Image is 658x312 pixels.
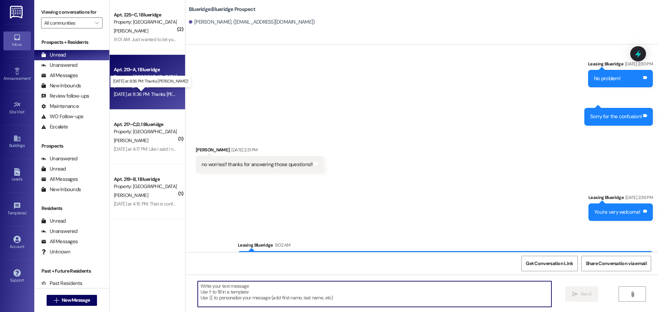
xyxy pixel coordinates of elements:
[34,205,109,212] div: Residents
[114,66,177,73] div: Apt. 213~A, 1 Blueridge
[114,28,148,34] span: [PERSON_NAME]
[41,72,78,79] div: All Messages
[41,217,66,225] div: Unread
[3,166,31,185] a: Leads
[202,161,313,168] div: no worries!! thanks for answering those questions!!
[47,295,97,306] button: New Message
[41,248,70,255] div: Unknown
[273,241,290,249] div: 9:02 AM
[41,186,81,193] div: New Inbounds
[34,142,109,150] div: Prospects
[526,260,573,267] span: Get Conversation Link
[41,113,83,120] div: WO Follow-ups
[41,165,66,173] div: Unread
[95,20,99,26] i: 
[41,7,102,17] label: Viewing conversations for
[230,146,257,153] div: [DATE] 2:31 PM
[54,298,59,303] i: 
[3,267,31,286] a: Support
[3,99,31,117] a: Site Visit •
[113,78,188,84] p: [DATE] at 8:36 PM: Thanks [PERSON_NAME]!
[623,60,653,67] div: [DATE] 2:30 PM
[31,75,32,80] span: •
[590,113,642,120] div: Sorry for the confusion!
[41,155,77,162] div: Unanswered
[34,39,109,46] div: Prospects + Residents
[114,128,177,135] div: Property: [GEOGRAPHIC_DATA]
[114,121,177,128] div: Apt. 217~C,D, 1 Blueridge
[41,103,79,110] div: Maintenance
[114,91,202,97] div: [DATE] at 8:36 PM: Thanks [PERSON_NAME]!
[114,176,177,183] div: Apt. 219~B, 1 Blueridge
[565,286,598,302] button: Send
[25,109,26,113] span: •
[572,291,577,297] i: 
[44,17,92,28] input: All communities
[114,137,148,143] span: [PERSON_NAME]
[26,210,27,214] span: •
[41,228,77,235] div: Unanswered
[114,83,148,89] span: [PERSON_NAME]
[114,18,177,26] div: Property: [GEOGRAPHIC_DATA]
[189,18,315,26] div: [PERSON_NAME]. ([EMAIL_ADDRESS][DOMAIN_NAME])
[114,146,653,152] div: [DATE] at 4:17 PM: Like I said I never once used the kitchen because [PERSON_NAME] left it a disa...
[630,291,635,297] i: 
[3,32,31,50] a: Inbox
[10,6,24,18] img: ResiDesk Logo
[114,11,177,18] div: Apt. 225~C, 1 Blueridge
[34,267,109,275] div: Past + Future Residents
[41,92,89,100] div: Review follow-ups
[588,60,653,70] div: Leasing Blueridge
[588,194,653,203] div: Leasing Blueridge
[624,194,653,201] div: [DATE] 2:36 PM
[521,256,577,271] button: Get Conversation Link
[62,297,90,304] span: New Message
[41,82,81,89] div: New Inbounds
[41,280,83,287] div: Past Residents
[41,51,66,59] div: Unread
[114,73,177,80] div: Property: [GEOGRAPHIC_DATA]
[189,6,255,13] b: Blueridge: Blueridge Prospect
[586,260,647,267] span: Share Conversation via email
[41,62,77,69] div: Unanswered
[41,176,78,183] div: All Messages
[196,146,324,156] div: [PERSON_NAME]
[3,200,31,219] a: Templates •
[581,290,591,298] span: Send
[3,133,31,151] a: Buildings
[114,192,148,198] span: [PERSON_NAME]
[594,75,620,82] div: No problem!
[594,209,640,216] div: You're very welcome!
[41,123,68,130] div: Escalate
[581,256,651,271] button: Share Conversation via email
[114,183,177,190] div: Property: [GEOGRAPHIC_DATA]
[3,234,31,252] a: Account
[41,238,78,245] div: All Messages
[238,241,653,251] div: Leasing Blueridge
